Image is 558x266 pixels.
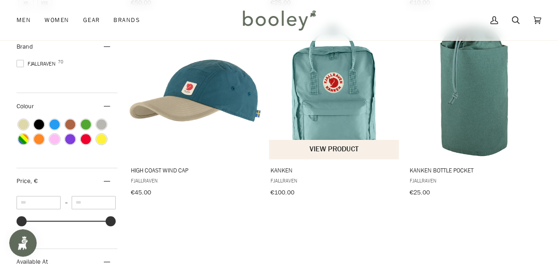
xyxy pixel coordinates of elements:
[18,120,28,130] span: Colour: Beige
[83,16,100,25] span: Gear
[96,134,107,144] span: Colour: Yellow
[81,120,91,130] span: Colour: Green
[72,196,116,210] input: Maximum value
[409,25,540,156] img: Fjallraven Kanken Bottle Pocket Frost Green - Booley Galway
[113,16,140,25] span: Brands
[131,166,259,175] span: High Coast Wind Cap
[410,188,430,197] span: €25.00
[50,134,60,144] span: Colour: Pink
[17,177,38,186] span: Price
[130,22,261,200] a: High Coast Wind Cap
[58,60,63,64] span: 70
[17,42,33,51] span: Brand
[17,16,31,25] span: Men
[50,120,60,130] span: Colour: Blue
[271,188,294,197] span: €100.00
[18,134,28,144] span: Colour: Multicolour
[34,120,44,130] span: Colour: Black
[131,188,151,197] span: €45.00
[61,199,72,207] span: –
[130,25,261,156] img: Fjallraven High Coast Wind Cap Deep Sea / Fossil - Booley Galway
[34,134,44,144] span: Colour: Orange
[17,196,61,210] input: Minimum value
[9,229,37,257] iframe: Button to open loyalty program pop-up
[45,16,69,25] span: Women
[269,25,400,156] img: Fjallraven Kanken Sky Blue - Booley Galway
[410,177,539,185] span: Fjallraven
[271,166,399,175] span: Kanken
[30,177,38,186] span: , €
[65,134,75,144] span: Colour: Purple
[239,7,319,33] img: Booley
[409,22,540,200] a: Kanken Bottle Pocket
[81,134,91,144] span: Colour: Red
[269,140,400,160] button: View product
[65,120,75,130] span: Colour: Brown
[96,120,107,130] span: Colour: Grey
[269,22,400,200] a: Kanken
[410,166,539,175] span: Kanken Bottle Pocket
[17,60,58,68] span: Fjallraven
[17,102,41,111] span: Colour
[271,177,399,185] span: Fjallraven
[131,177,259,185] span: Fjallraven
